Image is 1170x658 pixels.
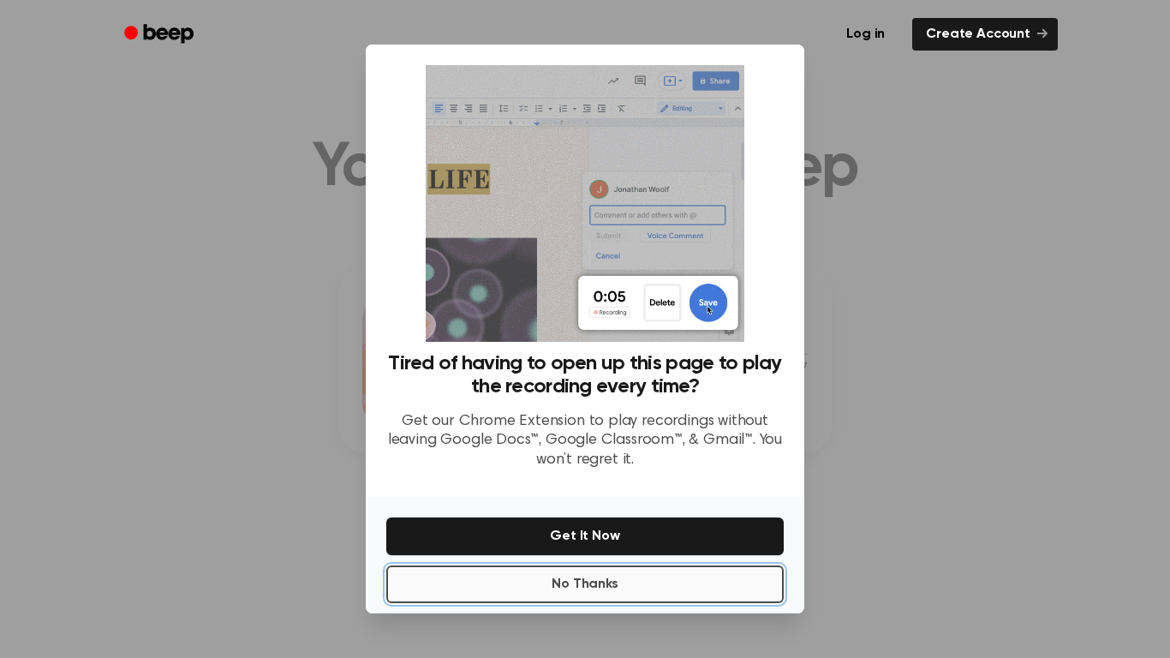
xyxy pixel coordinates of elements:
img: Beep extension in action [426,65,743,342]
button: No Thanks [386,565,784,603]
a: Beep [112,18,209,51]
h3: Tired of having to open up this page to play the recording every time? [386,352,784,398]
p: Get our Chrome Extension to play recordings without leaving Google Docs™, Google Classroom™, & Gm... [386,412,784,470]
button: Get It Now [386,517,784,555]
a: Log in [829,15,902,54]
a: Create Account [912,18,1058,51]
